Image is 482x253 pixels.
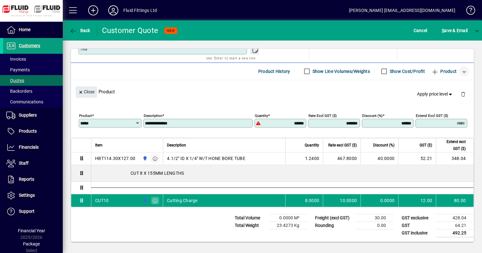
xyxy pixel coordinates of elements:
span: Payments [6,67,30,72]
mat-hint: Use 'Enter' to start a new line [206,54,255,62]
span: Customers [19,43,40,48]
a: Payments [3,64,63,75]
span: Product [431,66,457,76]
button: Back [68,25,92,36]
label: Show Line Volumes/Weights [311,68,370,74]
div: 467.8000 [327,155,357,162]
td: GST [399,222,436,229]
mat-label: Title [80,47,87,52]
a: Support [3,204,63,219]
div: CUT10 [95,197,109,204]
a: Staff [3,156,63,171]
span: Suppliers [19,113,37,118]
span: AUCKLAND [141,197,148,204]
mat-label: Rate excl GST ($) [308,113,337,118]
span: Quotes [6,78,24,83]
td: 12.00 [398,194,436,207]
span: Reports [19,177,34,182]
div: Product [71,80,474,103]
span: Backorders [6,89,32,94]
span: NEW [167,29,175,33]
div: Customer Quote [102,25,158,36]
td: 30.00 [356,214,394,222]
span: 8.0000 [305,197,319,204]
mat-label: Quantity [255,113,268,118]
a: Home [3,22,63,38]
button: Add [83,5,103,16]
td: 0.0000 M³ [269,214,307,222]
a: Settings [3,188,63,203]
a: Communications [3,96,63,107]
span: Rate excl GST ($) [328,142,357,149]
td: 0.00 [356,222,394,229]
button: Close [76,86,97,98]
span: ave & Email [442,25,468,36]
span: Discount (%) [373,142,394,149]
app-page-header-button: Close [74,89,99,95]
td: 348.04 [436,152,474,165]
div: HBT114.30X127.00 [95,155,135,162]
td: Rounding [312,222,356,229]
a: Suppliers [3,107,63,123]
span: Quantity [305,142,319,149]
span: Package [23,241,40,246]
div: Fluid Fittings Ltd [123,5,157,15]
a: Invoices [3,54,63,64]
a: Quotes [3,75,63,86]
span: Cancel [414,25,427,36]
button: Profile [103,5,123,16]
span: GST ($) [420,142,432,149]
span: S [442,28,444,33]
label: Show Cost/Profit [388,68,425,74]
span: 4.1/2" ID X 1/4" W/T HONE BORE TUBE [167,155,245,162]
span: Financials [19,145,39,150]
span: Back [69,28,90,33]
span: Item [95,142,103,149]
span: Communications [6,99,43,104]
span: Cutting Charge [167,197,198,204]
div: [PERSON_NAME] [EMAIL_ADDRESS][DOMAIN_NAME] [349,5,455,15]
td: 64.21 [436,222,474,229]
span: Close [78,87,94,97]
span: Products [19,129,37,134]
span: Description [167,142,186,149]
button: Cancel [412,25,429,36]
app-page-header-button: Delete [456,91,471,96]
span: Staff [19,161,29,166]
td: 52.21 [398,152,436,165]
button: Save & Email [439,25,471,36]
span: Apply price level [417,91,453,97]
div: CUT 8 X 155MM LENGTHS [91,165,474,181]
span: Product History [258,66,290,76]
a: Knowledge Base [462,1,474,22]
span: Invoices [6,57,26,62]
td: 428.04 [436,214,474,222]
a: Products [3,124,63,139]
span: AUCKLAND [141,155,148,162]
td: 0.0000 [361,194,398,207]
td: Total Volume [232,214,269,222]
td: Freight (excl GST) [312,214,356,222]
span: Support [19,209,35,214]
td: GST exclusive [399,214,436,222]
button: Delete [456,86,471,102]
td: 492.25 [436,229,474,237]
button: Product [428,66,460,77]
app-page-header-button: Back [63,25,97,36]
a: Backorders [3,86,63,96]
td: 23.4273 Kg [269,222,307,229]
span: Financial Year [18,228,45,233]
button: Apply price level [415,88,456,100]
button: Product History [256,66,293,77]
span: Extend excl GST ($) [440,138,466,152]
span: 1.2400 [305,155,319,162]
mat-label: Extend excl GST ($) [416,113,448,118]
mat-label: Discount (%) [362,113,383,118]
div: 10.0000 [327,197,357,204]
td: GST inclusive [399,229,436,237]
span: Settings [19,193,35,198]
span: Home [19,27,30,32]
td: 80.00 [436,194,474,207]
td: Total Weight [232,222,269,229]
mat-label: Description [144,113,162,118]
